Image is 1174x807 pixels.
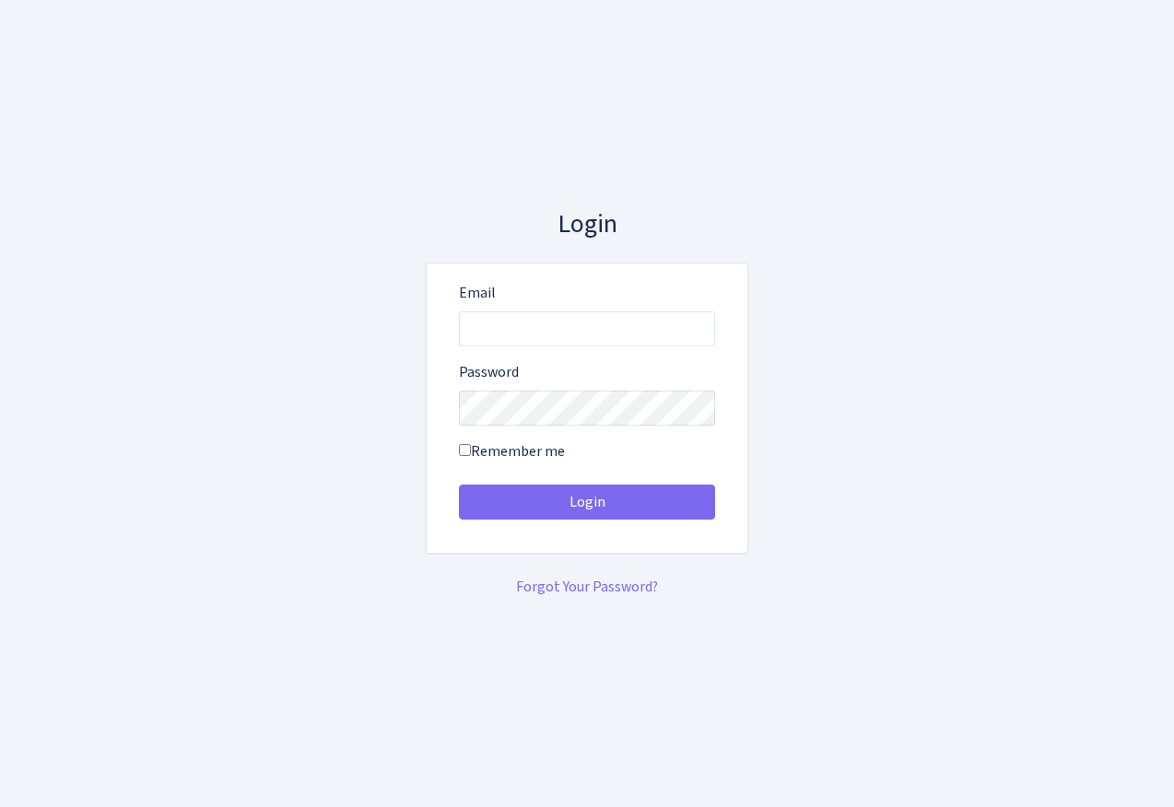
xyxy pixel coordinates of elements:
[459,282,496,304] label: Email
[516,577,658,597] a: Forgot Your Password?
[459,485,715,520] button: Login
[459,444,471,456] input: Remember me
[426,209,748,240] h3: Login
[459,361,519,383] label: Password
[459,440,565,462] label: Remember me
